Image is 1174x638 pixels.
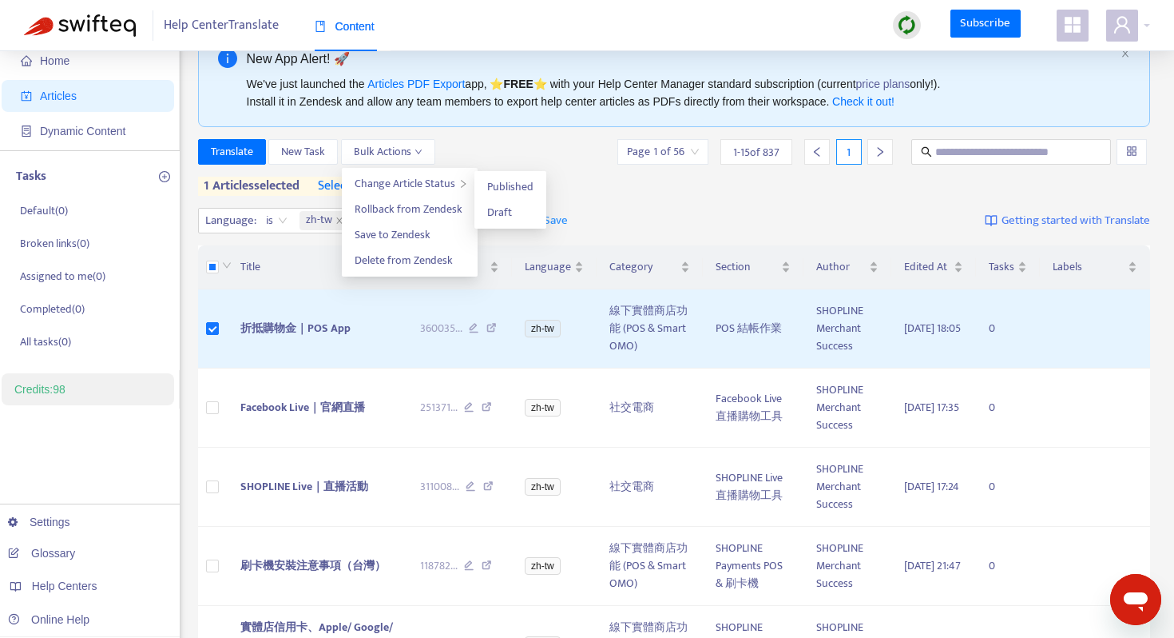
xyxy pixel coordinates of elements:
[20,235,89,252] p: Broken links ( 0 )
[228,245,407,289] th: Title
[1053,258,1124,276] span: Labels
[355,200,462,218] span: Rollback from Zendesk
[597,448,703,527] td: 社交電商
[976,369,1040,448] td: 0
[985,214,998,227] img: image-link
[159,171,170,182] span: plus-circle
[355,225,430,244] span: Save to Zendesk
[8,613,89,626] a: Online Help
[315,21,326,32] span: book
[355,251,453,269] span: Delete from Zendesk
[976,448,1040,527] td: 0
[222,261,232,270] span: down
[247,49,1115,69] div: New App Alert! 🚀
[8,547,75,560] a: Glossary
[976,245,1040,289] th: Tasks
[503,78,533,90] b: FREE
[976,527,1040,606] td: 0
[803,527,891,606] td: SHOPLINE Merchant Success
[367,78,465,90] a: Articles PDF Export
[803,289,891,369] td: SHOPLINE Merchant Success
[832,95,894,108] a: Check it out!
[299,211,347,230] span: zh-tw
[733,144,779,161] span: 1 - 15 of 837
[198,177,300,196] span: 1 articles selected
[904,477,959,496] span: [DATE] 17:24
[240,556,386,575] span: 刷卡機安裝注意事項（台灣）
[315,20,375,33] span: Content
[354,143,422,161] span: Bulk Actions
[525,258,571,276] span: Language
[989,258,1014,276] span: Tasks
[14,383,65,396] a: Credits:98
[803,245,891,289] th: Author
[803,448,891,527] td: SHOPLINE Merchant Success
[268,139,338,165] button: New Task
[266,209,288,233] span: is
[240,258,382,276] span: Title
[904,398,959,417] span: [DATE] 17:35
[1040,245,1150,289] th: Labels
[240,398,365,417] span: Facebook Live｜官網直播
[420,320,462,337] span: 360035 ...
[420,478,459,496] span: 311008 ...
[281,143,325,161] span: New Task
[514,208,580,233] button: saveSave
[20,301,85,317] p: Completed ( 0 )
[211,143,253,161] span: Translate
[247,75,1115,110] div: We've just launched the app, ⭐ ⭐️ with your Help Center Manager standard subscription (current on...
[1001,212,1150,230] span: Getting started with Translate
[526,211,568,230] span: Save
[1113,15,1132,34] span: user
[240,477,368,496] span: SHOPLINE Live｜直播活動
[21,126,32,137] span: container
[318,177,367,196] span: select all
[335,217,343,225] span: close
[875,146,886,158] span: right
[1120,49,1130,58] span: close
[950,10,1021,38] a: Subscribe
[164,10,279,41] span: Help Center Translate
[703,245,803,289] th: Section
[897,15,917,35] img: sync.dc5367851b00ba804db3.png
[525,320,561,337] span: zh-tw
[8,516,70,528] a: Settings
[420,399,458,417] span: 251371 ...
[836,139,862,165] div: 1
[1120,49,1130,59] button: close
[703,289,803,369] td: POS 結帳作業
[414,148,422,156] span: down
[597,289,703,369] td: 線下實體商店功能 (POS & Smart OMO)
[341,139,435,165] button: Bulk Actionsdown
[904,258,950,276] span: Edited At
[458,179,468,189] span: right
[20,268,105,285] p: Assigned to me ( 0 )
[703,527,803,606] td: SHOPLINE Payments POS & 刷卡機
[240,319,351,337] span: 折抵購物金｜POS App
[21,90,32,102] span: account-book
[703,448,803,527] td: SHOPLINE Live 直播購物工具
[597,245,703,289] th: Category
[856,78,910,90] a: price plans
[891,245,976,289] th: Edited At
[32,580,97,592] span: Help Centers
[420,557,458,575] span: 118782 ...
[198,139,266,165] button: Translate
[904,319,961,337] span: [DATE] 18:05
[525,557,561,575] span: zh-tw
[40,54,69,67] span: Home
[306,211,332,230] span: zh-tw
[904,556,961,575] span: [DATE] 21:47
[199,209,259,233] span: Language :
[525,399,561,417] span: zh-tw
[40,125,125,138] span: Dynamic Content
[24,14,136,37] img: Swifteq
[703,369,803,448] td: Facebook Live 直播購物工具
[525,478,561,496] span: zh-tw
[921,146,932,158] span: search
[16,167,46,186] p: Tasks
[609,258,677,276] span: Category
[816,258,866,276] span: Author
[20,333,71,350] p: All tasks ( 0 )
[811,146,823,158] span: left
